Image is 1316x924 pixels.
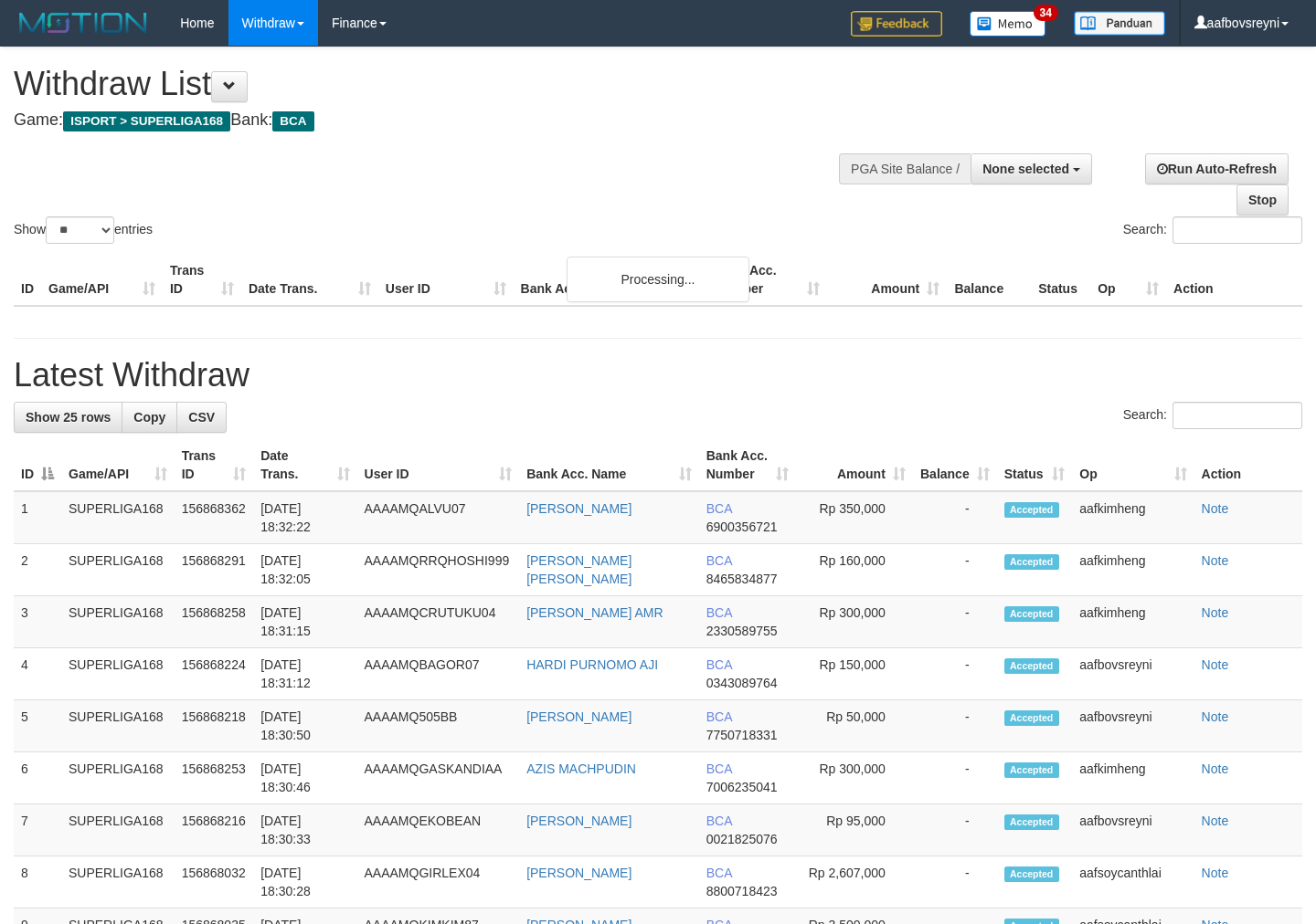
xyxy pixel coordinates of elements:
[706,553,732,568] span: BCA
[706,657,732,672] span: BCA
[1202,709,1229,724] a: Note
[971,153,1092,184] button: None selected
[796,856,913,908] td: Rp 2,607,000
[46,216,114,244] select: Showentries
[61,752,175,804] td: SUPERLIGA168
[176,402,227,433] a: CSV
[706,728,778,742] span: Copy 7750718331 to clipboard
[1072,648,1194,700] td: aafbovsreyni
[61,439,175,491] th: Game/API: activate to sort column ascending
[526,657,658,672] a: HARDI PURNOMO AJI
[913,648,997,700] td: -
[1202,814,1229,828] a: Note
[253,752,356,804] td: [DATE] 18:30:46
[175,752,254,804] td: 156868253
[253,856,356,908] td: [DATE] 18:30:28
[913,700,997,752] td: -
[1004,814,1059,830] span: Accepted
[514,254,708,306] th: Bank Acc. Name
[526,761,636,776] a: AZIS MACHPUDIN
[175,648,254,700] td: 156868224
[796,700,913,752] td: Rp 50,000
[913,544,997,596] td: -
[1004,502,1059,518] span: Accepted
[706,501,732,516] span: BCA
[839,153,971,184] div: PGA Site Balance /
[913,856,997,908] td: -
[970,11,1046,37] img: Button%20Memo.svg
[1173,216,1302,244] input: Search:
[947,254,1031,306] th: Balance
[61,700,175,752] td: SUPERLIGA168
[175,596,254,648] td: 156868258
[63,111,230,131] span: ISPORT > SUPERLIGA168
[14,111,859,130] h4: Game: Bank:
[1004,554,1059,570] span: Accepted
[133,410,165,425] span: Copy
[913,439,997,491] th: Balance: activate to sort column ascending
[1072,596,1194,648] td: aafkimheng
[519,439,699,491] th: Bank Acc. Name: activate to sort column ascending
[253,491,356,544] td: [DATE] 18:32:22
[567,257,749,302] div: Processing...
[14,856,61,908] td: 8
[1004,658,1059,674] span: Accepted
[913,596,997,648] td: -
[41,254,163,306] th: Game/API
[26,410,111,425] span: Show 25 rows
[357,648,520,700] td: AAAAMQBAGOR07
[913,804,997,856] td: -
[1194,439,1302,491] th: Action
[175,700,254,752] td: 156868218
[14,700,61,752] td: 5
[1031,254,1090,306] th: Status
[706,832,778,846] span: Copy 0021825076 to clipboard
[796,804,913,856] td: Rp 95,000
[1236,184,1289,215] a: Stop
[706,572,778,586] span: Copy 8465834877 to clipboard
[796,544,913,596] td: Rp 160,000
[1072,700,1194,752] td: aafbovsreyni
[699,439,796,491] th: Bank Acc. Number: activate to sort column ascending
[61,491,175,544] td: SUPERLIGA168
[526,866,631,880] a: [PERSON_NAME]
[357,700,520,752] td: AAAAMQ505BB
[1072,804,1194,856] td: aafbovsreyni
[1202,657,1229,672] a: Note
[357,752,520,804] td: AAAAMQGASKANDIAA
[175,439,254,491] th: Trans ID: activate to sort column ascending
[14,216,153,244] label: Show entries
[61,596,175,648] td: SUPERLIGA168
[14,439,61,491] th: ID: activate to sort column descending
[1202,605,1229,620] a: Note
[14,804,61,856] td: 7
[357,804,520,856] td: AAAAMQEKOBEAN
[1004,762,1059,778] span: Accepted
[61,856,175,908] td: SUPERLIGA168
[61,804,175,856] td: SUPERLIGA168
[253,439,356,491] th: Date Trans.: activate to sort column ascending
[14,357,1302,394] h1: Latest Withdraw
[14,648,61,700] td: 4
[175,856,254,908] td: 156868032
[1072,439,1194,491] th: Op: activate to sort column ascending
[1202,761,1229,776] a: Note
[253,544,356,596] td: [DATE] 18:32:05
[61,544,175,596] td: SUPERLIGA168
[913,752,997,804] td: -
[706,624,778,638] span: Copy 2330589755 to clipboard
[14,544,61,596] td: 2
[1166,254,1302,306] th: Action
[163,254,241,306] th: Trans ID
[1072,856,1194,908] td: aafsoycanthlai
[526,709,631,724] a: [PERSON_NAME]
[253,804,356,856] td: [DATE] 18:30:33
[1072,752,1194,804] td: aafkimheng
[175,491,254,544] td: 156868362
[796,491,913,544] td: Rp 350,000
[188,410,215,425] span: CSV
[14,254,41,306] th: ID
[796,648,913,700] td: Rp 150,000
[14,596,61,648] td: 3
[706,520,778,534] span: Copy 6900356721 to clipboard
